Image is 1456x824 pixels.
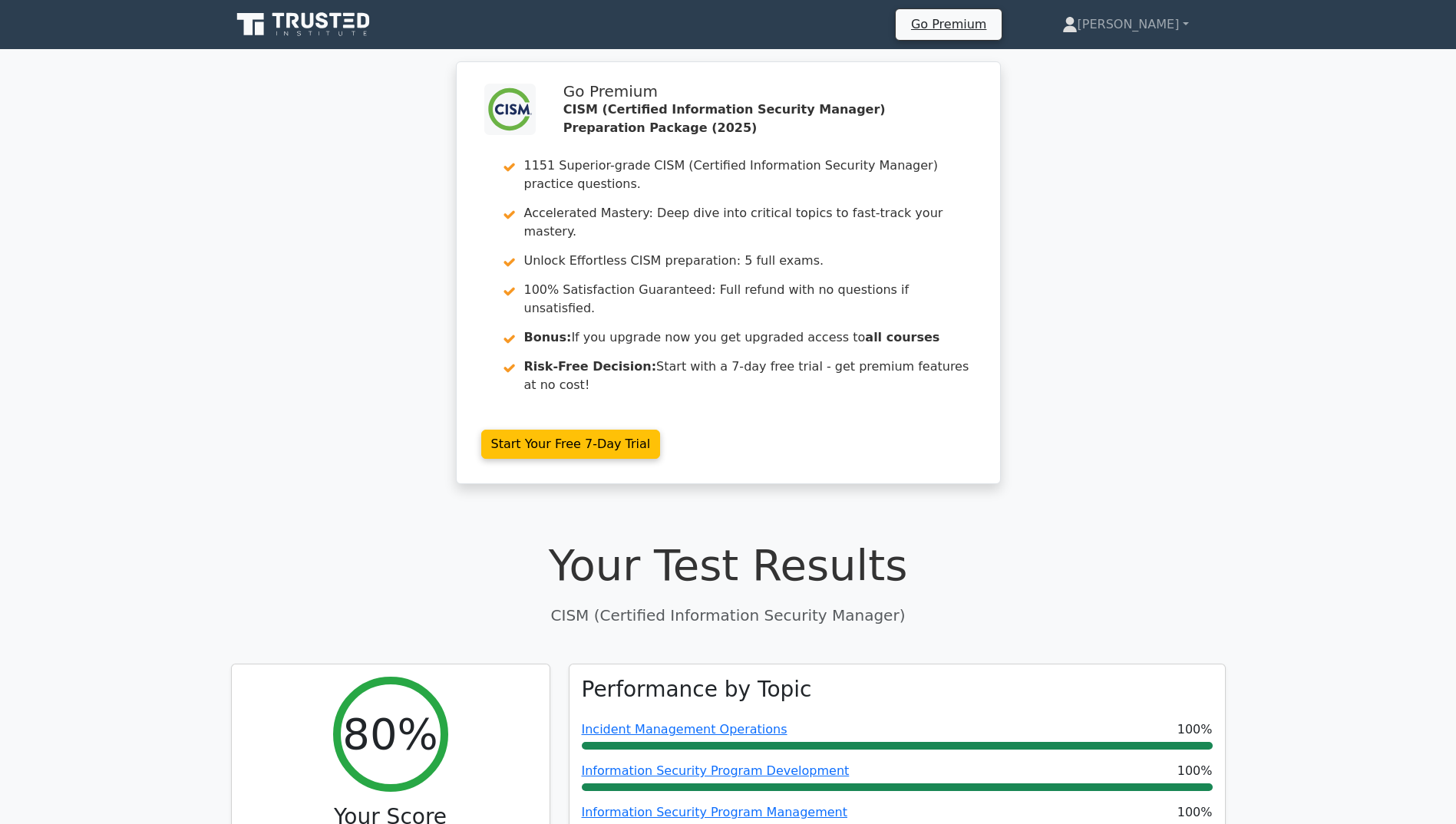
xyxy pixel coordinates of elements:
span: 100% [1177,762,1213,780]
h1: Your Test Results [231,539,1226,591]
h2: 80% [342,708,437,760]
a: Go Premium [902,14,995,35]
p: CISM (Certified Information Security Manager) [231,604,1226,627]
span: 100% [1177,803,1213,822]
h3: Performance by Topic [582,677,812,703]
a: Incident Management Operations [582,722,787,737]
span: 100% [1177,720,1213,739]
a: Information Security Program Development [582,763,850,778]
a: Information Security Program Management [582,805,847,819]
a: Start Your Free 7-Day Trial [481,430,661,459]
a: [PERSON_NAME] [1025,9,1226,40]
